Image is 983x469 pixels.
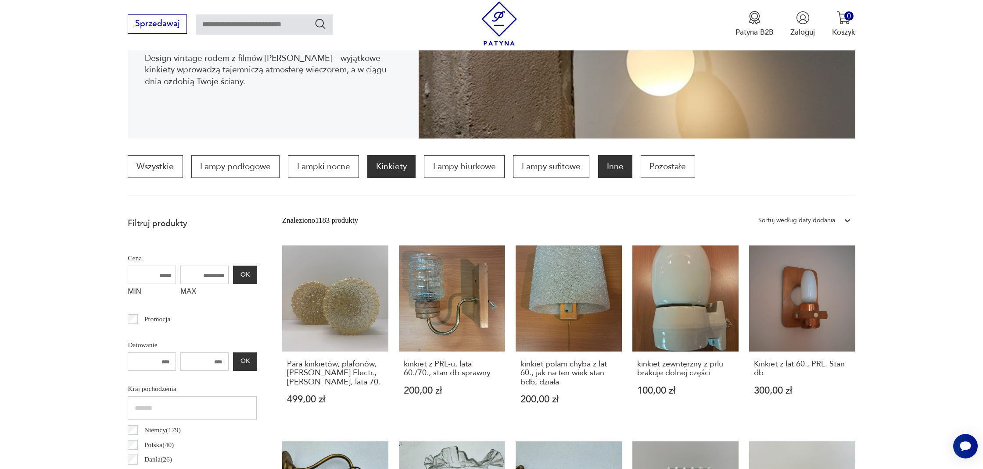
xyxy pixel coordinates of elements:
a: Lampy biurkowe [424,155,504,178]
a: kinkiet zewntęrzny z prlu brakuje dolnej częścikinkiet zewntęrzny z prlu brakuje dolnej części100... [632,245,739,425]
p: Filtruj produkty [128,218,257,229]
a: Inne [598,155,632,178]
h3: Para kinkietów, plafonów, [PERSON_NAME] Electr., [PERSON_NAME], lata 70. [287,360,384,387]
label: MIN [128,284,176,301]
button: Sprzedawaj [128,14,187,34]
h3: kinkiet zewntęrzny z prlu brakuje dolnej części [637,360,734,378]
button: Zaloguj [790,11,815,37]
p: Patyna B2B [735,27,774,37]
a: Pozostałe [641,155,695,178]
p: 200,00 zł [520,395,617,404]
h3: kinkiet polam chyba z lat 60., jak na ten wiek stan bdb, działa [520,360,617,387]
p: Polska ( 40 ) [144,439,174,451]
p: Koszyk [832,27,855,37]
h3: kinkiet z PRL-u, lata 60./70., stan db sprawny [404,360,500,378]
p: Kraj pochodzenia [128,383,257,394]
p: Cena [128,252,257,264]
a: Ikona medaluPatyna B2B [735,11,774,37]
button: OK [233,266,257,284]
div: Znaleziono 1183 produkty [282,215,358,226]
img: Patyna - sklep z meblami i dekoracjami vintage [477,1,521,46]
div: Sortuj według daty dodania [758,215,835,226]
iframe: Smartsupp widget button [953,434,978,458]
a: Kinkiet z lat 60., PRL. Stan dbKinkiet z lat 60., PRL. Stan db300,00 zł [749,245,855,425]
a: Lampy podłogowe [191,155,280,178]
a: Wszystkie [128,155,183,178]
a: Lampki nocne [288,155,359,178]
button: 0Koszyk [832,11,855,37]
img: Ikona koszyka [837,11,850,25]
p: 100,00 zł [637,386,734,395]
p: Zaloguj [790,27,815,37]
h3: Kinkiet z lat 60., PRL. Stan db [754,360,850,378]
a: Lampy sufitowe [513,155,589,178]
div: 0 [844,11,854,21]
a: kinkiet z PRL-u, lata 60./70., stan db sprawnykinkiet z PRL-u, lata 60./70., stan db sprawny200,0... [399,245,505,425]
p: Dania ( 26 ) [144,454,172,465]
img: Ikonka użytkownika [796,11,810,25]
p: Niemcy ( 179 ) [144,424,181,436]
a: Para kinkietów, plafonów, Knud Christensen Electr., Dania, lata 70.Para kinkietów, plafonów, [PER... [282,245,388,425]
label: MAX [180,284,229,301]
button: OK [233,352,257,371]
p: Promocja [144,313,171,325]
p: 499,00 zł [287,395,384,404]
a: Sprzedawaj [128,21,187,28]
button: Szukaj [314,18,327,30]
a: kinkiet polam chyba z lat 60., jak na ten wiek stan bdb, działakinkiet polam chyba z lat 60., jak... [516,245,622,425]
p: 300,00 zł [754,386,850,395]
img: Ikona medalu [748,11,761,25]
p: 200,00 zł [404,386,500,395]
a: Kinkiety [367,155,416,178]
p: Datowanie [128,339,257,351]
p: Design vintage rodem z filmów [PERSON_NAME] – wyjątkowe kinkiety wprowadzą tajemniczą atmosferę w... [145,53,402,87]
button: Patyna B2B [735,11,774,37]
